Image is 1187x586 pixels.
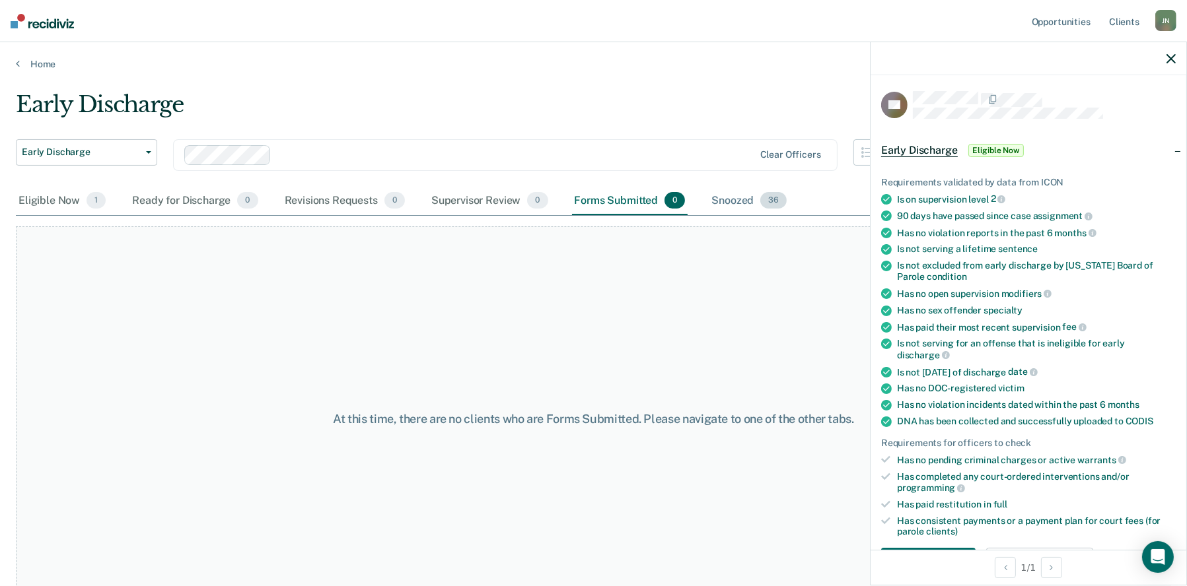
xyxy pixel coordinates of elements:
span: warrants [1077,455,1126,465]
div: 1 / 1 [871,550,1186,585]
span: 2 [991,193,1006,204]
button: Navigate to form [881,548,976,574]
span: 1 [87,192,106,209]
a: Home [16,58,1171,70]
span: programming [897,482,965,493]
span: 36 [760,192,787,209]
span: Early Discharge [22,146,141,158]
div: Has paid restitution in [897,499,1176,510]
div: Revisions Requests [282,187,408,216]
div: Forms Submitted [572,187,688,216]
span: months [1108,399,1139,410]
span: victim [998,383,1025,393]
span: assignment [1033,211,1093,221]
span: CODIS [1126,416,1153,426]
div: Has no sex offender [897,305,1176,316]
span: months [1055,228,1097,238]
div: 90 days have passed since case [897,210,1176,222]
div: Supervisor Review [429,187,551,216]
span: sentence [998,244,1038,254]
div: Is not serving for an offense that is ineligible for early [897,338,1176,360]
div: Has no pending criminal charges or active [897,454,1176,466]
span: Eligible Now [968,144,1025,157]
span: 0 [384,192,405,209]
span: 0 [237,192,258,209]
div: Has consistent payments or a payment plan for court fees (for parole [897,515,1176,538]
div: Clear officers [760,149,821,160]
div: Requirements validated by data from ICON [881,177,1176,188]
span: date [1008,366,1037,377]
div: DNA has been collected and successfully uploaded to [897,416,1176,427]
div: Is not serving a lifetime [897,244,1176,255]
button: Previous Opportunity [995,557,1016,578]
div: Early Discharge [16,91,906,129]
div: Eligible Now [16,187,108,216]
span: full [993,499,1007,509]
button: Next Opportunity [1041,557,1062,578]
span: condition [927,271,967,282]
span: modifiers [1001,288,1052,299]
span: discharge [897,350,950,360]
img: Recidiviz [11,14,74,28]
div: Has no DOC-registered [897,383,1176,394]
div: Early DischargeEligible Now [871,129,1186,172]
div: Is not excluded from early discharge by [US_STATE] Board of Parole [897,260,1176,282]
div: J N [1155,10,1176,31]
div: At this time, there are no clients who are Forms Submitted. Please navigate to one of the other t... [305,412,882,426]
a: Navigate to form link [881,548,981,574]
div: Snoozed [709,187,789,216]
div: Is on supervision level [897,193,1176,205]
div: Requirements for officers to check [881,438,1176,449]
div: Is not [DATE] of discharge [897,366,1176,378]
div: Has no violation reports in the past 6 [897,227,1176,239]
div: Has no open supervision [897,288,1176,300]
span: 0 [527,192,548,209]
span: Early Discharge [881,144,958,157]
div: Open Intercom Messenger [1142,541,1174,573]
span: fee [1063,321,1087,332]
div: Has no violation incidents dated within the past 6 [897,399,1176,410]
div: Has paid their most recent supervision [897,321,1176,333]
span: specialty [984,305,1023,315]
div: Ready for Discharge [129,187,260,216]
div: Has completed any court-ordered interventions and/or [897,471,1176,494]
span: clients) [926,526,958,537]
span: 0 [665,192,685,209]
button: Update Eligibility [986,548,1093,574]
